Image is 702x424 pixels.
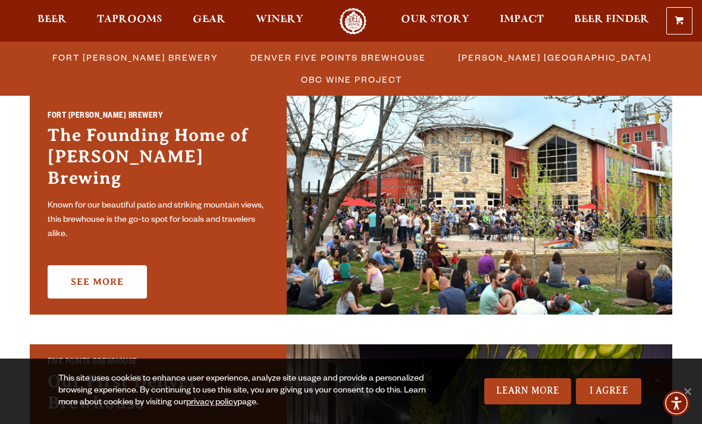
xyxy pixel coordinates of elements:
div: Accessibility Menu [663,390,690,416]
span: [PERSON_NAME] [GEOGRAPHIC_DATA] [458,49,651,66]
a: [PERSON_NAME] [GEOGRAPHIC_DATA] [451,49,657,66]
img: Fort Collins Brewery & Taproom' [287,95,672,315]
a: Learn More [484,378,572,404]
span: Winery [256,15,303,24]
a: Fort [PERSON_NAME] Brewery [45,49,224,66]
a: Winery [248,8,311,34]
a: Odell Home [331,8,375,34]
span: Fort [PERSON_NAME] Brewery [52,49,218,66]
span: Our Story [401,15,469,24]
a: Gear [185,8,233,34]
span: Denver Five Points Brewhouse [250,49,426,66]
a: See More [48,265,147,299]
span: Beer Finder [574,15,649,24]
a: Taprooms [89,8,170,34]
h2: Five Points Brewhouse [48,357,269,370]
span: Beer [37,15,67,24]
h3: The Founding Home of [PERSON_NAME] Brewing [48,124,269,194]
a: Beer Finder [566,8,657,34]
p: Known for our beautiful patio and striking mountain views, this brewhouse is the go-to spot for l... [48,199,269,242]
a: Beer [30,8,74,34]
a: I Agree [576,378,641,404]
span: Gear [193,15,225,24]
a: privacy policy [186,398,237,408]
span: OBC Wine Project [301,71,402,88]
span: Impact [500,15,544,24]
a: Impact [492,8,551,34]
a: Denver Five Points Brewhouse [243,49,432,66]
a: OBC Wine Project [294,71,408,88]
a: Our Story [393,8,477,34]
h2: Fort [PERSON_NAME] Brewery [48,111,269,124]
div: This site uses cookies to enhance user experience, analyze site usage and provide a personalized ... [58,373,444,409]
span: Taprooms [97,15,162,24]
